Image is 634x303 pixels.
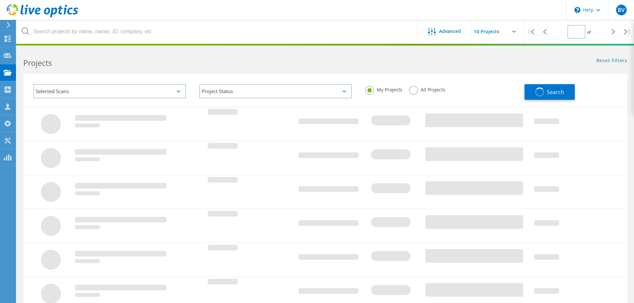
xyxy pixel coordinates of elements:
[618,7,625,13] span: BV
[7,14,78,19] a: Live Optics Dashboard
[524,20,538,44] div: |
[596,58,627,64] a: Reset Filters
[17,20,418,43] input: Search projects by name, owner, ID, company, etc
[199,84,352,98] div: Project Status
[574,7,580,13] svg: \n
[365,86,402,92] label: My Projects
[439,29,461,34] span: Advanced
[525,84,575,100] button: Search
[409,86,445,92] label: All Projects
[33,84,186,98] div: Selected Scans
[547,88,564,96] span: Search
[23,58,52,68] b: Projects
[620,20,634,44] div: |
[587,29,591,35] span: of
